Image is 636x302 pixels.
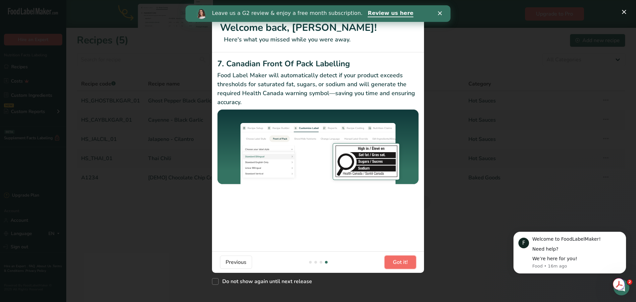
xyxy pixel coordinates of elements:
[503,226,636,277] iframe: Intercom notifications message
[185,5,450,22] iframe: Intercom live chat banner
[219,278,312,285] span: Do not show again until next release
[220,20,416,35] h1: Welcome back, [PERSON_NAME]!
[393,258,408,266] span: Got it!
[226,258,246,266] span: Previous
[217,71,419,107] p: Food Label Maker will automatically detect if your product exceeds thresholds for saturated fat, ...
[385,256,416,269] button: Got it!
[252,6,259,10] div: Close
[220,256,252,269] button: Previous
[217,109,419,185] img: Canadian Front Of Pack Labelling
[217,58,419,70] h2: 7. Canadian Front Of Pack Labelling
[220,35,416,44] p: Here's what you missed while you were away.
